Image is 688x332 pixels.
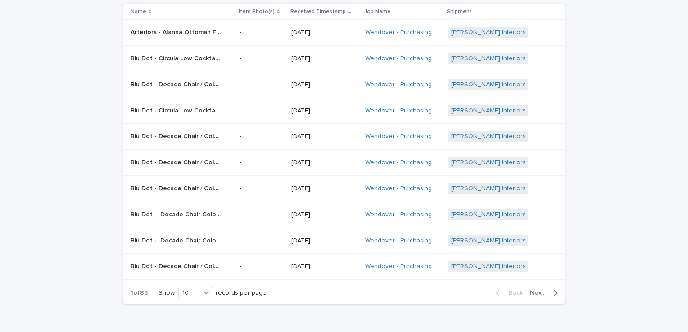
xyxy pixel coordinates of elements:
a: [PERSON_NAME] Interiors | Inbound Shipment | 24065 [451,29,607,36]
tr: Blu Dot - Decade Chair / Color-Tomato | 74464Blu Dot - Decade Chair / Color-Tomato | 74464 -[DATE... [123,150,565,176]
p: Blu Dot - Decade Chair / Color-Tomato | 74462 [131,261,222,270]
a: Wendover - Purchasing [365,55,432,63]
a: [PERSON_NAME] Interiors | Inbound Shipment | 24349 [451,211,607,219]
p: [DATE] [291,159,358,166]
p: - [240,29,284,36]
a: [PERSON_NAME] Interiors | Inbound Shipment | 24349 [451,237,607,245]
p: [DATE] [291,237,358,245]
span: Back [503,290,523,296]
a: Wendover - Purchasing [365,29,432,36]
p: Blu Dot - Decade Chair Color Mouse | 74443 [131,209,222,219]
p: Blu Dot - Decade Chair / Color-Tomato | 74470 [131,131,222,140]
p: - [240,185,284,193]
p: Name [131,7,146,17]
p: Blu Dot - Decade Chair / Color-Tomato | 74457 [131,183,222,193]
p: [DATE] [291,81,358,89]
tr: Blu Dot - Decade Chair Color Mouse | 74440Blu Dot - Decade Chair Color Mouse | 74440 -[DATE]Wendo... [123,228,565,254]
p: [DATE] [291,263,358,270]
p: records per page [216,289,267,297]
p: Blu Dot - Decade Chair Color Mouse | 74440 [131,235,222,245]
p: [DATE] [291,107,358,115]
tr: Blu Dot - Circula Low Cocktail Table Color Tomato | 74478Blu Dot - Circula Low Cocktail Table Col... [123,98,565,124]
a: Wendover - Purchasing [365,159,432,166]
button: Back [489,289,526,297]
a: Wendover - Purchasing [365,263,432,270]
p: [DATE] [291,211,358,219]
tr: Blu Dot - Circula Low Cocktail Table Color Tomato | 74489Blu Dot - Circula Low Cocktail Table Col... [123,45,565,72]
p: 1 of 83 [123,282,155,304]
a: [PERSON_NAME] Interiors | Inbound Shipment | 24349 [451,185,607,193]
a: [PERSON_NAME] Interiors | Inbound Shipment | 24349 [451,55,607,63]
a: [PERSON_NAME] Interiors | Inbound Shipment | 24349 [451,107,607,115]
p: - [240,159,284,166]
a: Wendover - Purchasing [365,185,432,193]
tr: Blu Dot - Decade Chair / Color-Tomato | 74470Blu Dot - Decade Chair / Color-Tomato | 74470 -[DATE... [123,124,565,150]
p: Arteriors - Alanna Ottoman FOS01 Cloud Bouclé | 73166 [131,27,222,36]
p: - [240,107,284,115]
p: - [240,55,284,63]
tr: Blu Dot - Decade Chair / Color-Tomato | 74453Blu Dot - Decade Chair / Color-Tomato | 74453 -[DATE... [123,72,565,98]
p: Blu Dot - Decade Chair / Color-Tomato | 74453 [131,79,222,89]
p: Job Name [364,7,391,17]
a: [PERSON_NAME] Interiors | Inbound Shipment | 24349 [451,263,607,270]
div: 10 [179,288,200,298]
p: - [240,133,284,140]
a: [PERSON_NAME] Interiors | Inbound Shipment | 24349 [451,133,607,140]
p: - [240,211,284,219]
a: [PERSON_NAME] Interiors | Inbound Shipment | 24349 [451,81,607,89]
p: - [240,81,284,89]
p: Show [158,289,175,297]
a: Wendover - Purchasing [365,237,432,245]
p: [DATE] [291,133,358,140]
p: - [240,237,284,245]
a: Wendover - Purchasing [365,211,432,219]
p: [DATE] [291,55,358,63]
a: Wendover - Purchasing [365,81,432,89]
a: [PERSON_NAME] Interiors | Inbound Shipment | 24349 [451,159,607,166]
p: - [240,263,284,270]
button: Next [526,289,565,297]
p: Shipment [447,7,472,17]
tr: Blu Dot - Decade Chair Color Mouse | 74443Blu Dot - Decade Chair Color Mouse | 74443 -[DATE]Wendo... [123,202,565,228]
p: Received Timestamp [290,7,346,17]
p: Blu Dot - Circula Low Cocktail Table Color Tomato | 74478 [131,105,222,115]
a: Wendover - Purchasing [365,133,432,140]
p: Blu Dot - Circula Low Cocktail Table Color Tomato | 74489 [131,53,222,63]
p: [DATE] [291,29,358,36]
p: Blu Dot - Decade Chair / Color-Tomato | 74464 [131,157,222,166]
p: [DATE] [291,185,358,193]
span: Next [530,290,550,296]
tr: Blu Dot - Decade Chair / Color-Tomato | 74457Blu Dot - Decade Chair / Color-Tomato | 74457 -[DATE... [123,175,565,202]
p: Item Photo(s) [239,7,275,17]
a: Wendover - Purchasing [365,107,432,115]
tr: Arteriors - Alanna Ottoman FOS01 Cloud Bouclé | 73166Arteriors - Alanna Ottoman FOS01 Cloud Boucl... [123,20,565,46]
tr: Blu Dot - Decade Chair / Color-Tomato | 74462Blu Dot - Decade Chair / Color-Tomato | 74462 -[DATE... [123,254,565,280]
